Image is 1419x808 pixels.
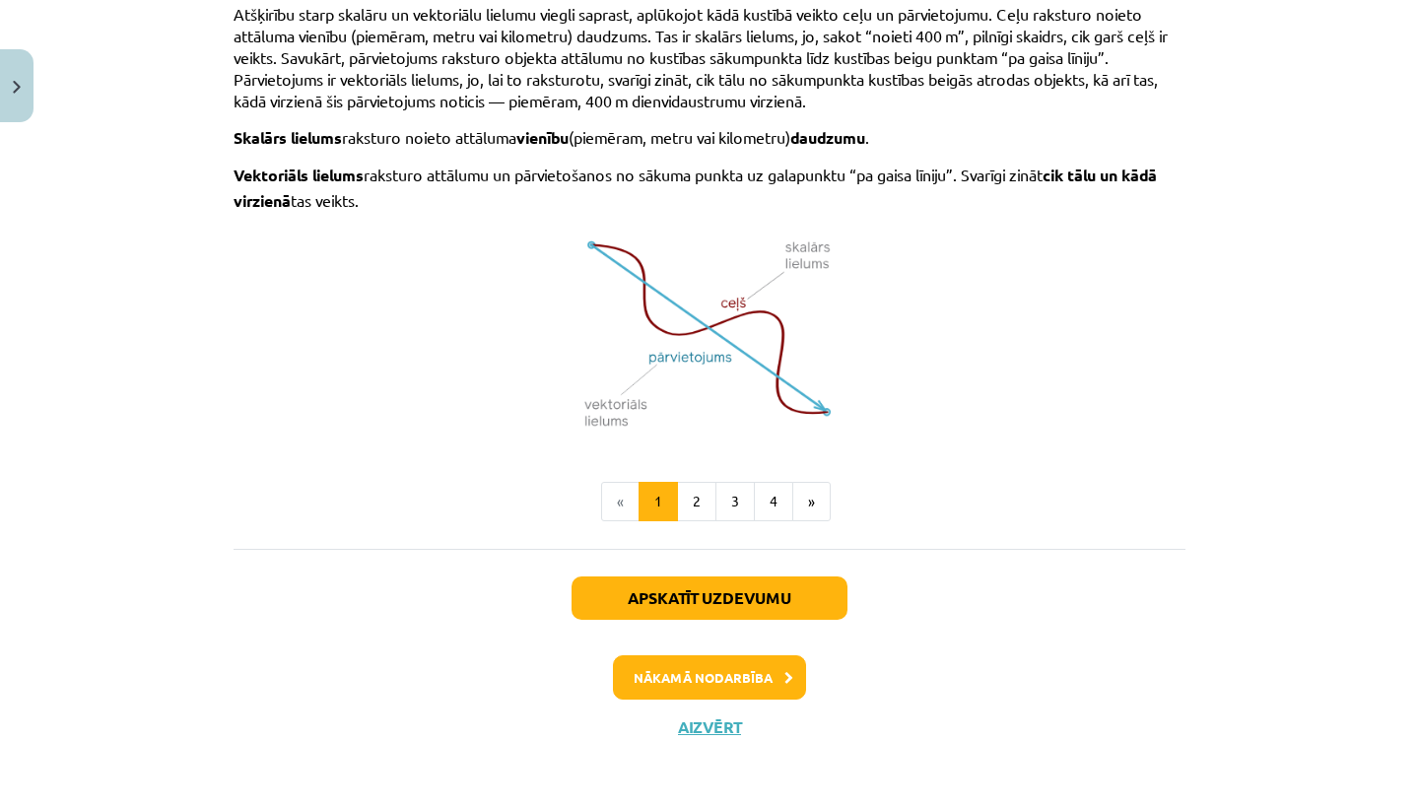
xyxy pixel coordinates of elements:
[234,482,1185,521] nav: Page navigation example
[715,482,755,521] button: 3
[613,655,806,701] button: Nākamā nodarbība
[792,482,831,521] button: »
[677,482,716,521] button: 2
[364,165,1043,184] span: raksturo attālumu un pārvietošanos no sākuma punkta uz galapunktu “pa gaisa līniju”. Svarīgi zināt
[291,190,359,210] span: tas veikts.
[342,127,516,147] span: raksturo noieto attāluma
[234,127,342,148] span: Skalārs lielums
[13,81,21,94] img: icon-close-lesson-0947bae3869378f0d4975bcd49f059093ad1ed9edebbc8119c70593378902aed.svg
[615,91,806,110] span: m dienvidaustrumu virzienā.
[790,127,865,148] span: daudzumu
[569,127,790,147] span: (piemēram, metru vai kilometru)
[865,127,869,147] span: .
[754,482,793,521] button: 4
[516,127,569,148] span: vienību
[234,26,1168,110] span: m”, pilnīgi skaidrs, cik garš ceļš ir veikts. Savukārt, pārvietojums raksturo objekta attālumu no...
[639,482,678,521] button: 1
[572,576,847,620] button: Apskatīt uzdevumu
[234,4,1142,45] span: Atšķirību starp skalāru un vektoriālu lielumu viegli saprast, aplūkojot kādā kustībā veikto ceļu ...
[672,717,747,737] button: Aizvērt
[234,165,364,185] span: Vektoriāls lielums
